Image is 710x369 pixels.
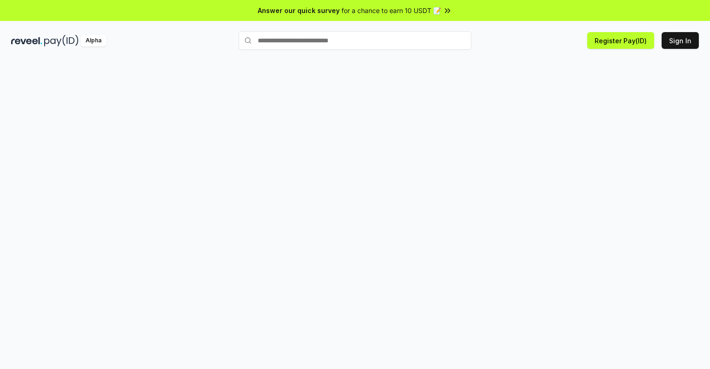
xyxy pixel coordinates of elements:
[662,32,699,49] button: Sign In
[80,35,107,47] div: Alpha
[44,35,79,47] img: pay_id
[342,6,441,15] span: for a chance to earn 10 USDT 📝
[587,32,654,49] button: Register Pay(ID)
[258,6,340,15] span: Answer our quick survey
[11,35,42,47] img: reveel_dark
